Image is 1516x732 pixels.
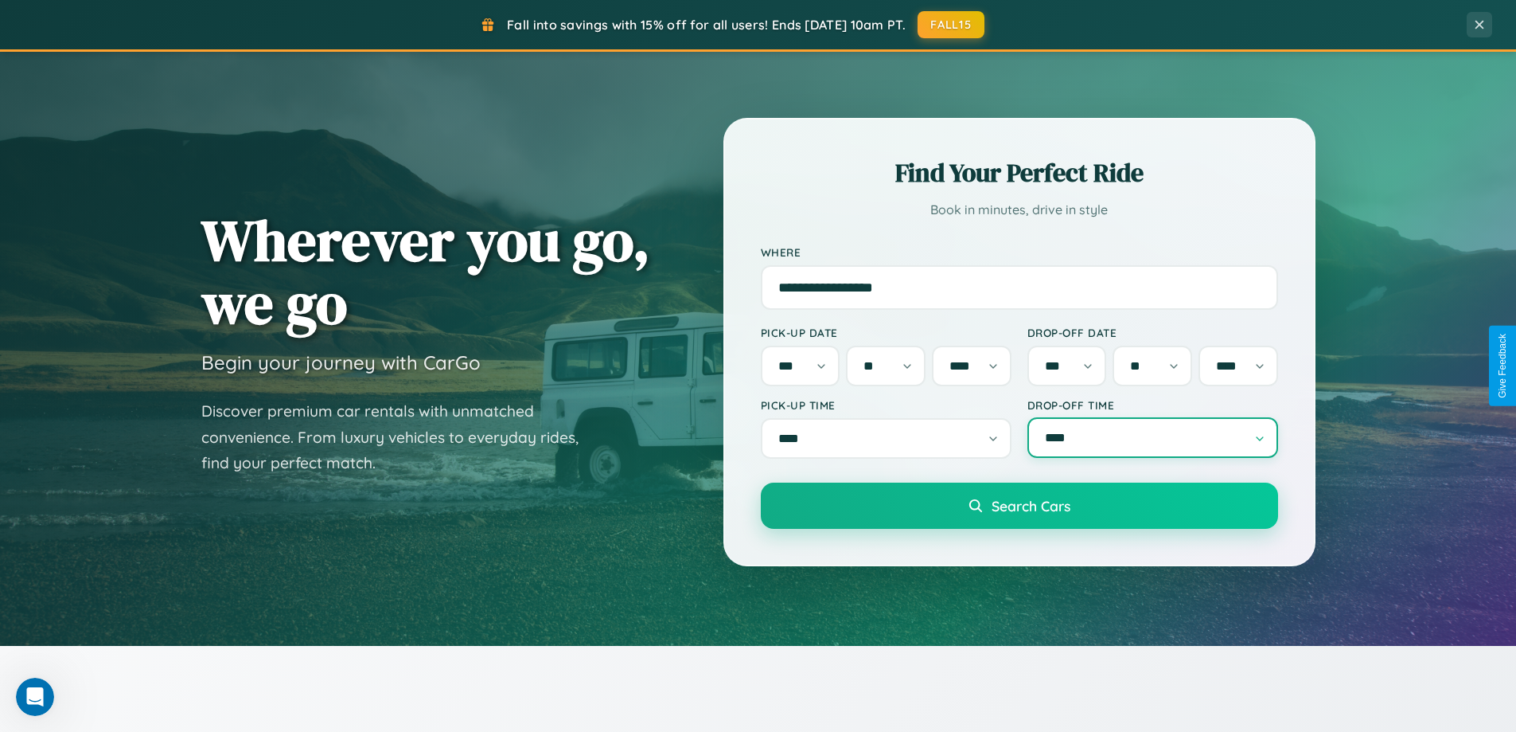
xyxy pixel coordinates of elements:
[761,245,1278,259] label: Where
[918,11,984,38] button: FALL15
[1497,334,1508,398] div: Give Feedback
[761,155,1278,190] h2: Find Your Perfect Ride
[992,497,1070,515] span: Search Cars
[201,398,599,476] p: Discover premium car rentals with unmatched convenience. From luxury vehicles to everyday rides, ...
[1027,326,1278,339] label: Drop-off Date
[201,350,481,374] h3: Begin your journey with CarGo
[761,483,1278,529] button: Search Cars
[761,198,1278,221] p: Book in minutes, drive in style
[16,678,54,716] iframe: Intercom live chat
[1027,398,1278,412] label: Drop-off Time
[201,209,650,335] h1: Wherever you go, we go
[761,398,1011,412] label: Pick-up Time
[507,17,906,33] span: Fall into savings with 15% off for all users! Ends [DATE] 10am PT.
[761,326,1011,339] label: Pick-up Date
